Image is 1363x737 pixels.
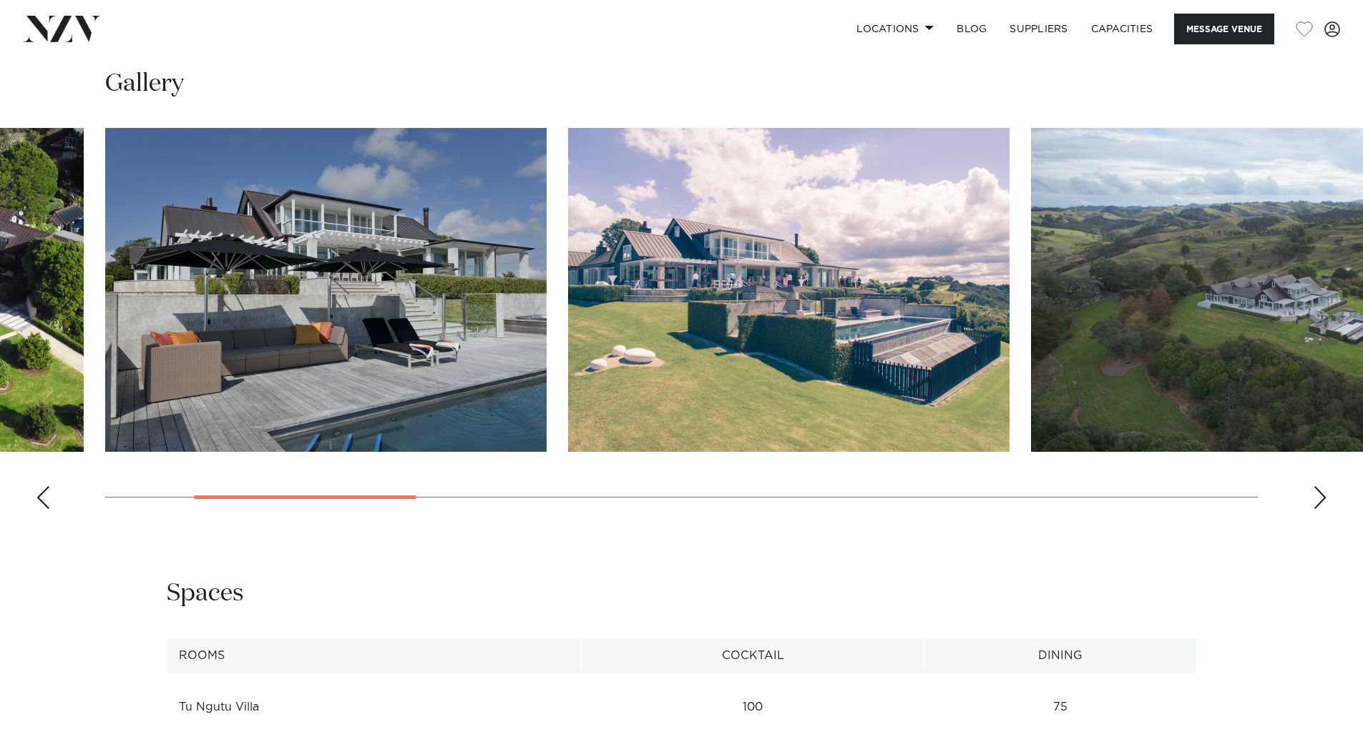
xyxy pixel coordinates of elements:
[167,578,244,610] h2: Spaces
[105,68,184,100] h2: Gallery
[845,14,945,44] a: Locations
[105,128,547,452] swiper-slide: 2 / 13
[167,638,582,673] th: Rooms
[1080,14,1165,44] a: Capacities
[945,14,998,44] a: BLOG
[23,16,101,41] img: nzv-logo.png
[582,690,925,725] td: 100
[998,14,1079,44] a: SUPPLIERS
[582,638,925,673] th: Cocktail
[1174,14,1274,44] button: Message Venue
[568,128,1010,452] swiper-slide: 3 / 13
[924,690,1196,725] td: 75
[924,638,1196,673] th: Dining
[167,690,582,725] td: Tu Ngutu Villa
